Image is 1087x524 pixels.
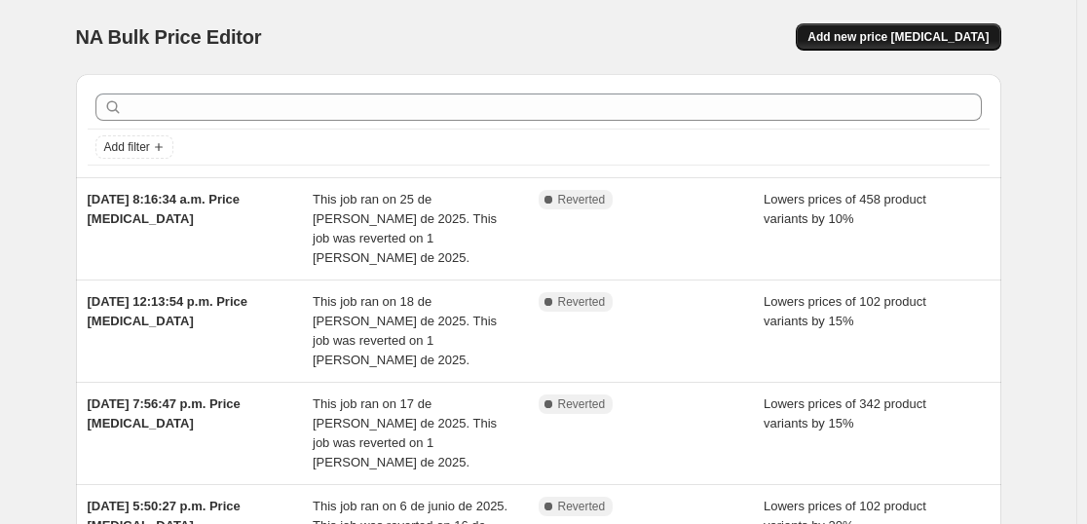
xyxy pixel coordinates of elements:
span: Lowers prices of 342 product variants by 15% [764,396,926,430]
span: [DATE] 7:56:47 p.m. Price [MEDICAL_DATA] [88,396,241,430]
span: This job ran on 25 de [PERSON_NAME] de 2025. This job was reverted on 1 [PERSON_NAME] de 2025. [313,192,497,265]
button: Add filter [95,135,173,159]
span: Add new price [MEDICAL_DATA] [807,29,989,45]
span: Reverted [558,499,606,514]
span: Lowers prices of 458 product variants by 10% [764,192,926,226]
span: NA Bulk Price Editor [76,26,262,48]
span: [DATE] 12:13:54 p.m. Price [MEDICAL_DATA] [88,294,247,328]
span: [DATE] 8:16:34 a.m. Price [MEDICAL_DATA] [88,192,241,226]
span: Add filter [104,139,150,155]
span: This job ran on 18 de [PERSON_NAME] de 2025. This job was reverted on 1 [PERSON_NAME] de 2025. [313,294,497,367]
span: Reverted [558,192,606,207]
span: This job ran on 17 de [PERSON_NAME] de 2025. This job was reverted on 1 [PERSON_NAME] de 2025. [313,396,497,469]
span: Reverted [558,396,606,412]
button: Add new price [MEDICAL_DATA] [796,23,1000,51]
span: Lowers prices of 102 product variants by 15% [764,294,926,328]
span: Reverted [558,294,606,310]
